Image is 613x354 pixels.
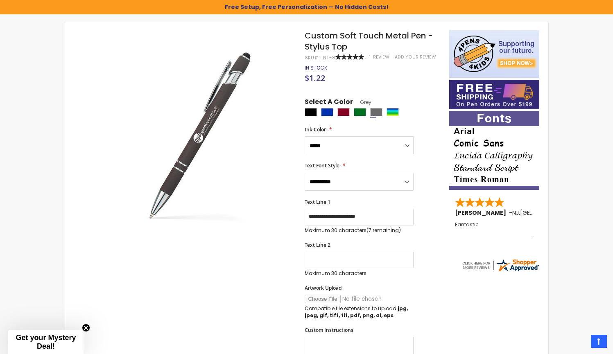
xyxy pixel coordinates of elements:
[354,108,366,116] div: Green
[305,198,330,205] span: Text Line 1
[305,126,326,133] span: Ink Color
[455,209,509,217] span: [PERSON_NAME]
[305,97,353,108] span: Select A Color
[353,99,371,106] span: Grey
[305,65,327,71] div: Availability
[321,108,333,116] div: Blue
[305,30,433,52] span: Custom Soft Touch Metal Pen - Stylus Top
[337,108,350,116] div: Burgundy
[369,54,371,60] span: 1
[591,335,607,348] a: Top
[369,54,391,60] a: 1 Review
[520,209,580,217] span: [GEOGRAPHIC_DATA]
[449,30,539,78] img: 4pens 4 kids
[461,267,540,274] a: 4pens.com certificate URL
[305,270,414,277] p: Maximum 30 characters
[8,330,84,354] div: Get your Mystery Deal!Close teaser
[305,227,414,234] p: Maximum 30 characters
[305,327,353,334] span: Custom Instructions
[461,258,540,273] img: 4pens.com widget logo
[305,305,408,318] strong: jpg, jpeg, gif, tiff, tif, pdf, png, ai, eps
[370,108,382,116] div: Grey
[455,222,534,239] div: Fantastic
[512,209,519,217] span: NJ
[305,108,317,116] div: Black
[509,209,580,217] span: - ,
[305,54,320,61] strong: SKU
[305,64,327,71] span: In stock
[373,54,389,60] span: Review
[323,54,335,61] div: NT-8
[366,227,401,234] span: (7 remaining)
[449,111,539,190] img: font-personalization-examples
[449,80,539,109] img: Free shipping on orders over $199
[335,54,364,60] div: 100%
[387,108,399,116] div: Assorted
[305,162,339,169] span: Text Font Style
[82,324,90,332] button: Close teaser
[305,72,325,83] span: $1.22
[107,42,294,229] img: regal_rubber_grey_1.jpg
[305,284,342,291] span: Artwork Upload
[305,241,330,248] span: Text Line 2
[305,305,414,318] p: Compatible file extensions to upload:
[395,54,436,60] a: Add Your Review
[16,334,76,350] span: Get your Mystery Deal!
